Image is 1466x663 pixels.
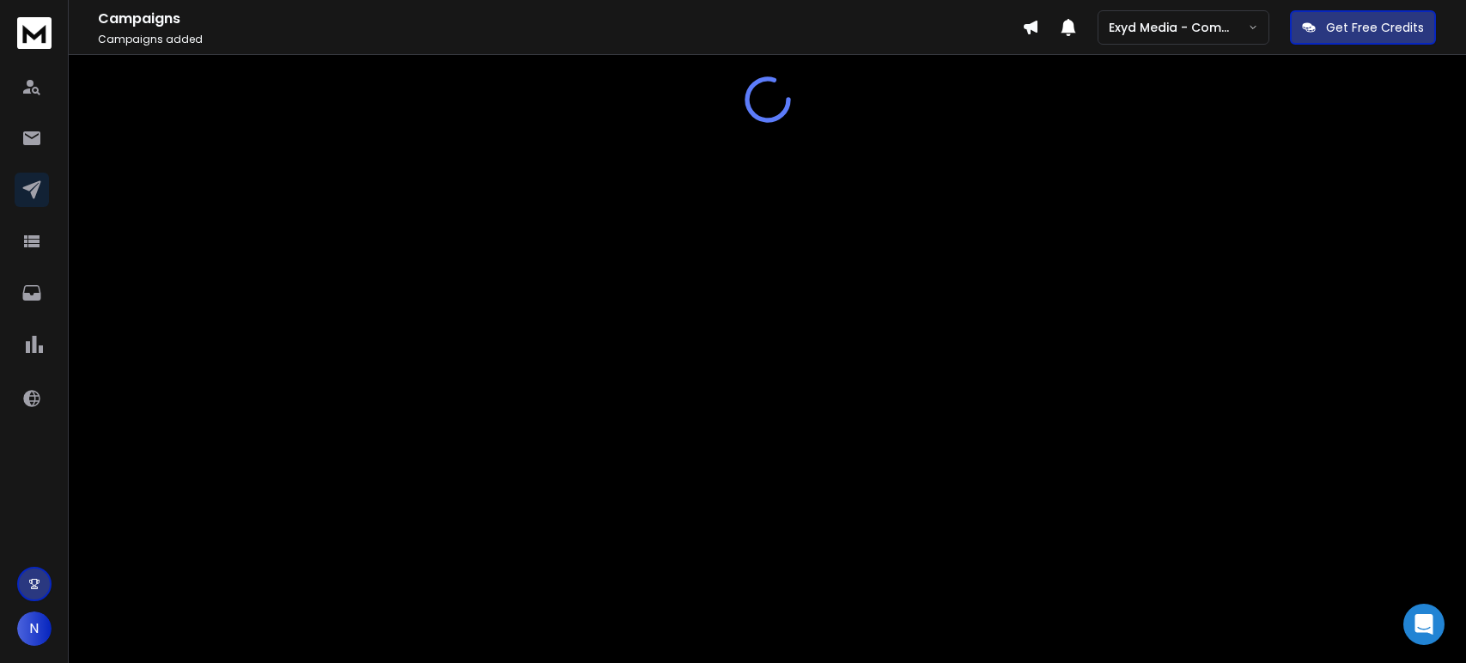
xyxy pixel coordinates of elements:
[1290,10,1436,45] button: Get Free Credits
[17,611,52,646] button: N
[1326,19,1424,36] p: Get Free Credits
[1403,604,1445,645] div: Open Intercom Messenger
[17,17,52,49] img: logo
[98,33,1022,46] p: Campaigns added
[98,9,1022,29] h1: Campaigns
[1109,19,1248,36] p: Exyd Media - Commercial Cleaning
